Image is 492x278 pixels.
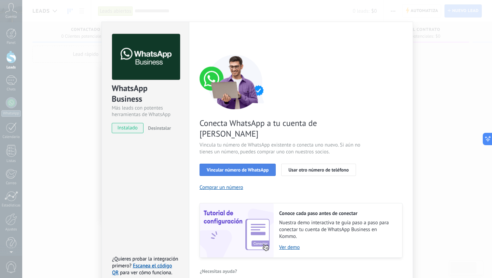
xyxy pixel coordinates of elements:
[112,263,172,276] a: Escanea el código QR
[200,54,271,109] img: connect number
[207,167,269,172] span: Vincular número de WhatsApp
[279,219,395,240] span: Nuestra demo interactiva te guía paso a paso para conectar tu cuenta de WhatsApp Business en Kommo.
[120,269,172,276] span: para ver cómo funciona.
[145,123,171,133] button: Desinstalar
[112,256,178,269] span: ¿Quieres probar la integración primero?
[200,118,362,139] span: Conecta WhatsApp a tu cuenta de [PERSON_NAME]
[279,210,395,217] h2: Conoce cada paso antes de conectar
[288,167,348,172] span: Usar otro número de teléfono
[148,125,171,131] span: Desinstalar
[281,164,356,176] button: Usar otro número de teléfono
[200,164,276,176] button: Vincular número de WhatsApp
[112,105,179,118] div: Más leads con potentes herramientas de WhatsApp
[200,142,362,155] span: Vincula tu número de WhatsApp existente o conecta uno nuevo. Si aún no tienes un número, puedes c...
[279,244,395,251] a: Ver demo
[200,266,237,276] button: ¿Necesitas ayuda?
[112,34,180,80] img: logo_main.png
[112,123,143,133] span: instalado
[200,184,243,191] button: Comprar un número
[200,269,237,274] span: ¿Necesitas ayuda?
[112,83,179,105] div: WhatsApp Business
